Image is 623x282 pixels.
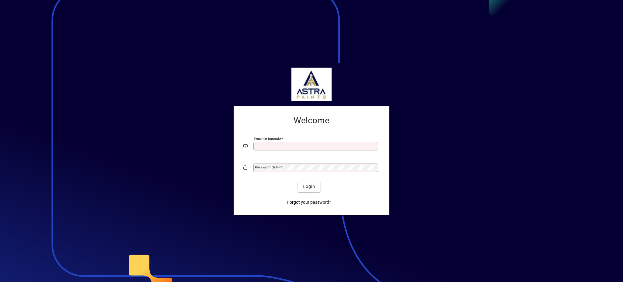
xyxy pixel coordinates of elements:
[303,183,315,190] span: Login
[255,165,281,169] mat-label: Password or Pin
[285,197,334,208] a: Forgot your password?
[298,181,320,192] button: Login
[243,115,380,126] h2: Welcome
[254,136,281,141] mat-label: Email or Barcode
[287,199,331,206] span: Forgot your password?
